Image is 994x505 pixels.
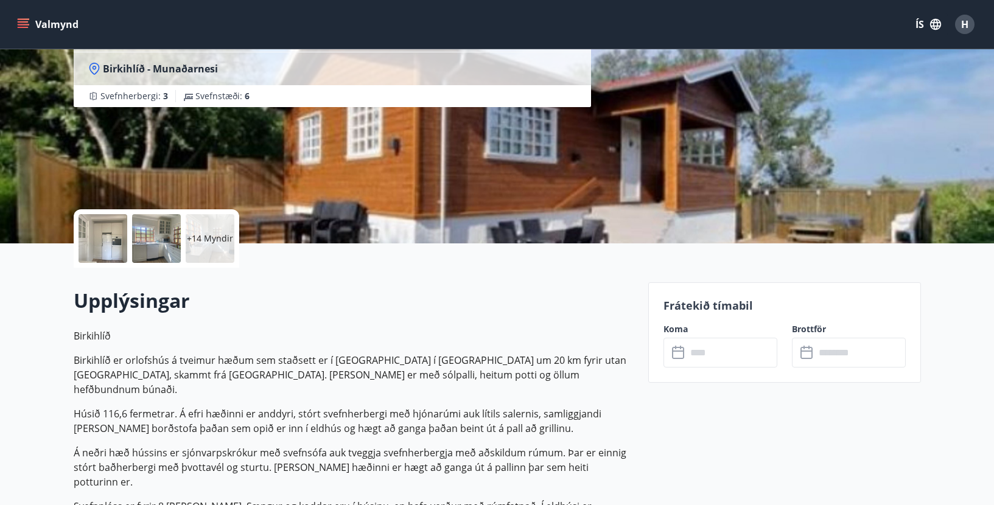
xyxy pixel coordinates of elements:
button: menu [15,13,83,35]
p: Frátekið tímabil [663,298,906,313]
p: Á neðri hæð hússins er sjónvarpskrókur með svefnsófa auk tveggja svefnherbergja með aðskildum rúm... [74,445,634,489]
span: Svefnstæði : [195,90,250,102]
h2: Upplýsingar [74,287,634,314]
span: Birkihlíð - Munaðarnesi [103,62,218,75]
label: Koma [663,323,777,335]
p: Húsið 116,6 fermetrar. Á efri hæðinni er anddyri, stórt svefnherbergi með hjónarúmi auk lítils sa... [74,406,634,436]
button: H [950,10,979,39]
span: 6 [245,90,250,102]
p: +14 Myndir [187,232,233,245]
p: Birkihlíð [74,329,634,343]
span: Svefnherbergi : [100,90,168,102]
span: 3 [163,90,168,102]
span: H [961,18,968,31]
button: ÍS [909,13,948,35]
label: Brottför [792,323,906,335]
p: Birkihlíð er orlofshús á tveimur hæðum sem staðsett er í [GEOGRAPHIC_DATA] í [GEOGRAPHIC_DATA] um... [74,353,634,397]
